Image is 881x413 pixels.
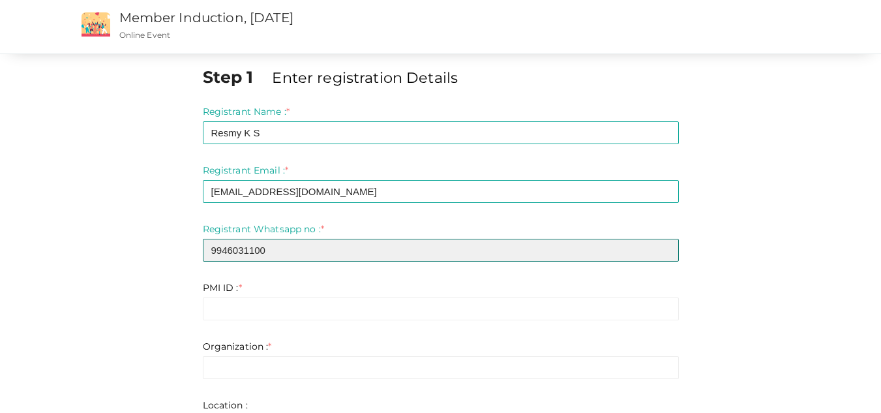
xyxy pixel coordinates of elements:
[203,180,679,203] input: Enter registrant email here.
[203,105,290,118] label: Registrant Name :
[203,164,289,177] label: Registrant Email :
[203,121,679,144] input: Enter registrant name here.
[203,399,248,412] label: Location :
[203,65,270,89] label: Step 1
[203,340,272,353] label: Organization :
[203,222,325,236] label: Registrant Whatsapp no :
[119,29,560,40] p: Online Event
[203,239,679,262] input: Enter registrant phone no here.
[82,12,110,37] img: event2.png
[203,281,242,294] label: PMI ID :
[119,10,293,25] a: Member Induction, [DATE]
[272,67,458,88] label: Enter registration Details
